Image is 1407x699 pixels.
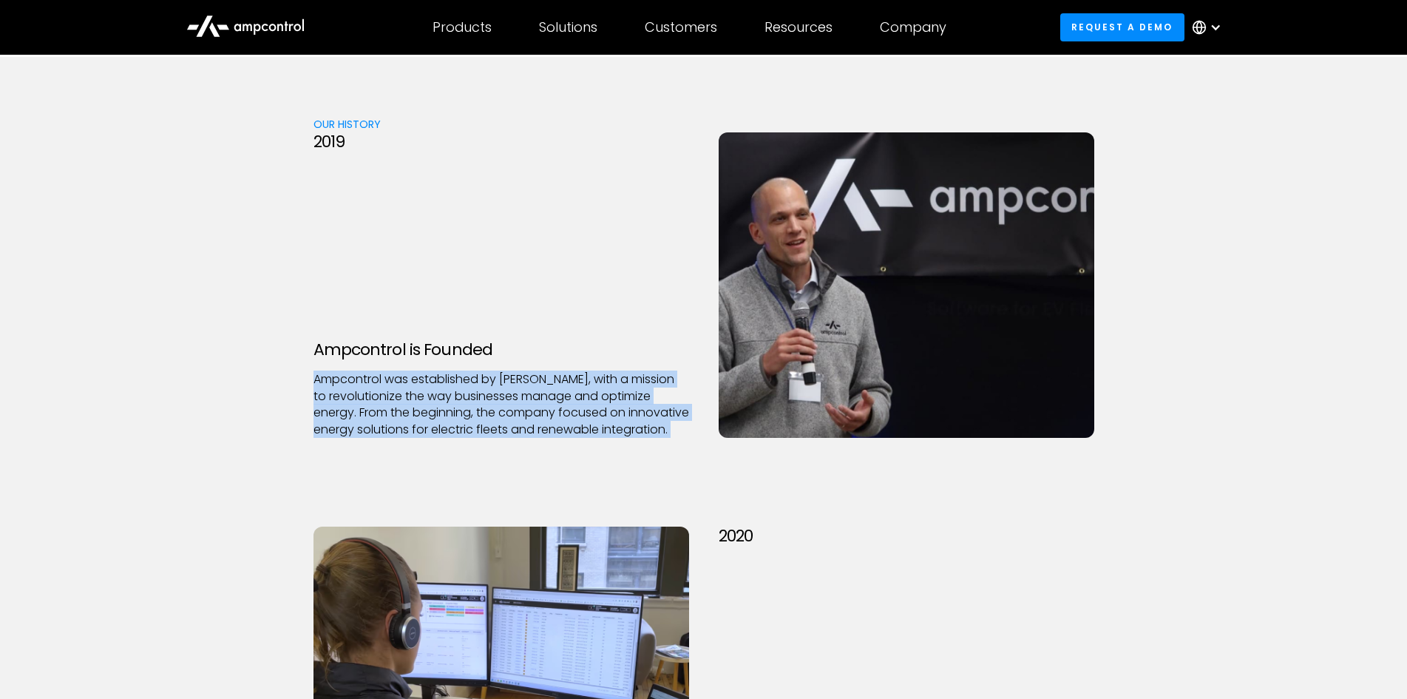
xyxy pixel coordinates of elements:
[880,19,946,36] div: Company
[433,19,492,36] div: Products
[764,19,833,36] div: Resources
[313,340,689,359] h3: Ampcontrol is Founded
[539,19,597,36] div: Solutions
[313,132,345,152] div: 2019
[1060,13,1184,41] a: Request a demo
[645,19,717,36] div: Customers
[313,116,1094,132] div: OUR History
[313,371,689,438] p: Ampcontrol was established by [PERSON_NAME], with a mission to revolutionize the way businesses m...
[719,132,1094,438] img: Ampcontrol Founder and CEO, Joachim, speaking at a summit
[719,527,753,546] div: 2020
